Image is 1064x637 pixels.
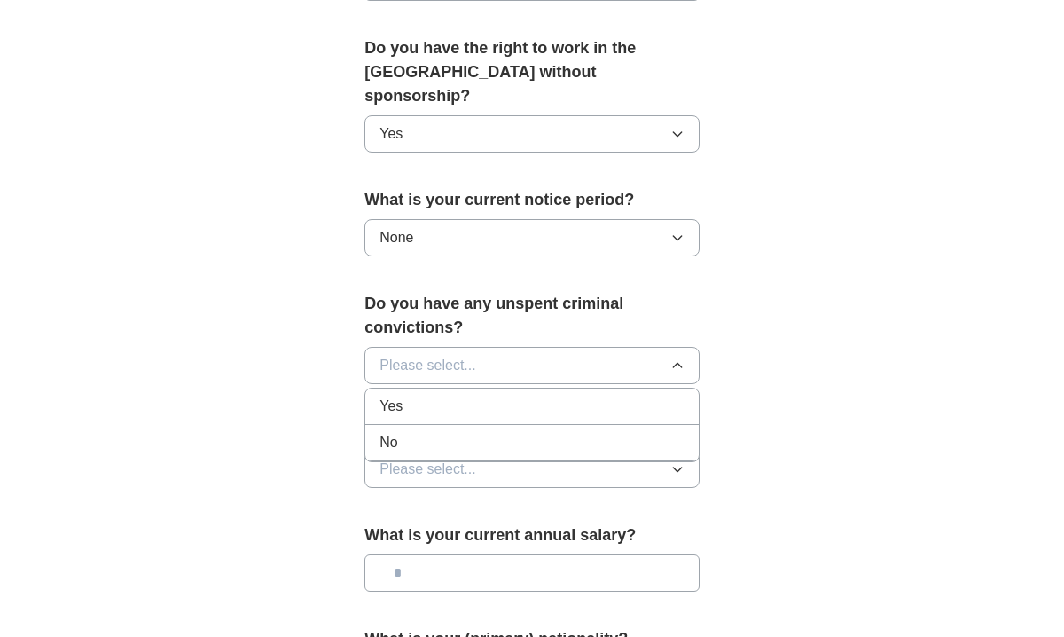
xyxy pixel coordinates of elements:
[379,459,476,480] span: Please select...
[364,219,700,256] button: None
[364,523,700,547] label: What is your current annual salary?
[364,188,700,212] label: What is your current notice period?
[364,36,700,108] label: Do you have the right to work in the [GEOGRAPHIC_DATA] without sponsorship?
[379,123,403,145] span: Yes
[379,227,413,248] span: None
[379,355,476,376] span: Please select...
[364,115,700,153] button: Yes
[379,396,403,417] span: Yes
[364,451,700,488] button: Please select...
[364,292,700,340] label: Do you have any unspent criminal convictions?
[364,347,700,384] button: Please select...
[379,432,397,453] span: No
